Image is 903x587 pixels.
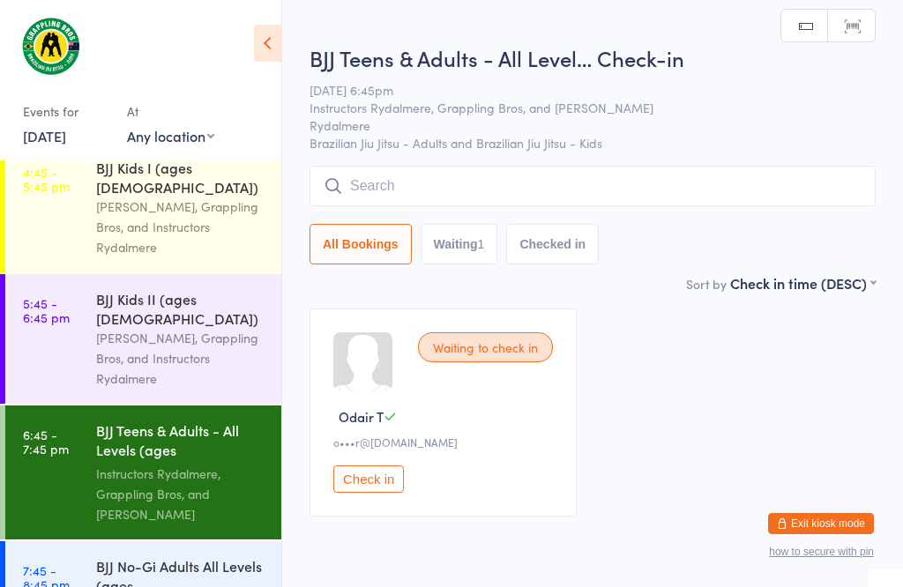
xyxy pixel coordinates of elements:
button: Check in [333,465,404,493]
div: BJJ Kids I (ages [DEMOGRAPHIC_DATA]) [96,158,266,197]
span: Brazilian Jiu Jitsu - Adults and Brazilian Jiu Jitsu - Kids [310,134,876,152]
div: BJJ Kids II (ages [DEMOGRAPHIC_DATA]) [96,289,266,328]
button: All Bookings [310,224,412,264]
time: 5:45 - 6:45 pm [23,296,70,324]
div: Waiting to check in [418,332,553,362]
h2: BJJ Teens & Adults - All Level… Check-in [310,43,876,72]
img: Grappling Bros Rydalmere [18,13,84,79]
a: 5:45 -6:45 pmBJJ Kids II (ages [DEMOGRAPHIC_DATA])[PERSON_NAME], Grappling Bros, and Instructors ... [5,274,281,404]
div: At [127,97,214,126]
div: Instructors Rydalmere, Grappling Bros, and [PERSON_NAME] [96,464,266,524]
a: 6:45 -7:45 pmBJJ Teens & Adults - All Levels (ages [DEMOGRAPHIC_DATA]+)Instructors Rydalmere, Gra... [5,405,281,539]
time: 4:45 - 5:45 pm [23,165,70,193]
time: 6:45 - 7:45 pm [23,427,69,456]
div: BJJ Teens & Adults - All Levels (ages [DEMOGRAPHIC_DATA]+) [96,420,266,464]
label: Sort by [686,275,727,293]
div: Events for [23,97,109,126]
div: Check in time (DESC) [730,273,876,293]
span: Rydalmere [310,116,848,134]
button: how to secure with pin [769,546,874,558]
span: Instructors Rydalmere, Grappling Bros, and [PERSON_NAME] [310,99,848,116]
div: Any location [127,126,214,145]
div: 1 [478,237,485,251]
input: Search [310,166,876,206]
div: o•••r@[DOMAIN_NAME] [333,435,558,450]
a: [DATE] [23,126,66,145]
button: Exit kiosk mode [768,513,874,534]
div: [PERSON_NAME], Grappling Bros, and Instructors Rydalmere [96,197,266,257]
button: Waiting1 [421,224,498,264]
button: Checked in [506,224,599,264]
span: Odair T [339,407,384,426]
span: [DATE] 6:45pm [310,81,848,99]
div: [PERSON_NAME], Grappling Bros, and Instructors Rydalmere [96,328,266,389]
a: 4:45 -5:45 pmBJJ Kids I (ages [DEMOGRAPHIC_DATA])[PERSON_NAME], Grappling Bros, and Instructors R... [5,143,281,272]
